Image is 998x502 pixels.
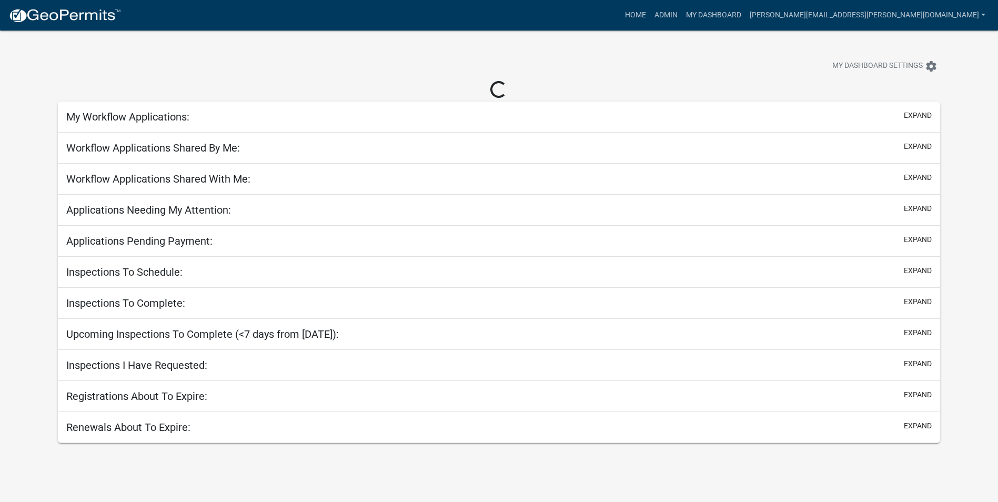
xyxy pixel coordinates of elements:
[925,60,937,73] i: settings
[904,389,932,400] button: expand
[904,420,932,431] button: expand
[904,327,932,338] button: expand
[904,234,932,245] button: expand
[904,172,932,183] button: expand
[66,328,339,340] h5: Upcoming Inspections To Complete (<7 days from [DATE]):
[650,5,682,25] a: Admin
[66,421,190,434] h5: Renewals About To Expire:
[832,60,923,73] span: My Dashboard Settings
[904,110,932,121] button: expand
[904,141,932,152] button: expand
[904,296,932,307] button: expand
[904,265,932,276] button: expand
[824,56,946,76] button: My Dashboard Settingssettings
[904,203,932,214] button: expand
[621,5,650,25] a: Home
[66,359,207,372] h5: Inspections I Have Requested:
[745,5,990,25] a: [PERSON_NAME][EMAIL_ADDRESS][PERSON_NAME][DOMAIN_NAME]
[66,297,185,309] h5: Inspections To Complete:
[66,111,189,123] h5: My Workflow Applications:
[66,204,231,216] h5: Applications Needing My Attention:
[66,235,213,247] h5: Applications Pending Payment:
[66,390,207,403] h5: Registrations About To Expire:
[66,266,183,278] h5: Inspections To Schedule:
[904,358,932,369] button: expand
[682,5,745,25] a: My Dashboard
[66,173,250,185] h5: Workflow Applications Shared With Me:
[66,142,240,154] h5: Workflow Applications Shared By Me:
